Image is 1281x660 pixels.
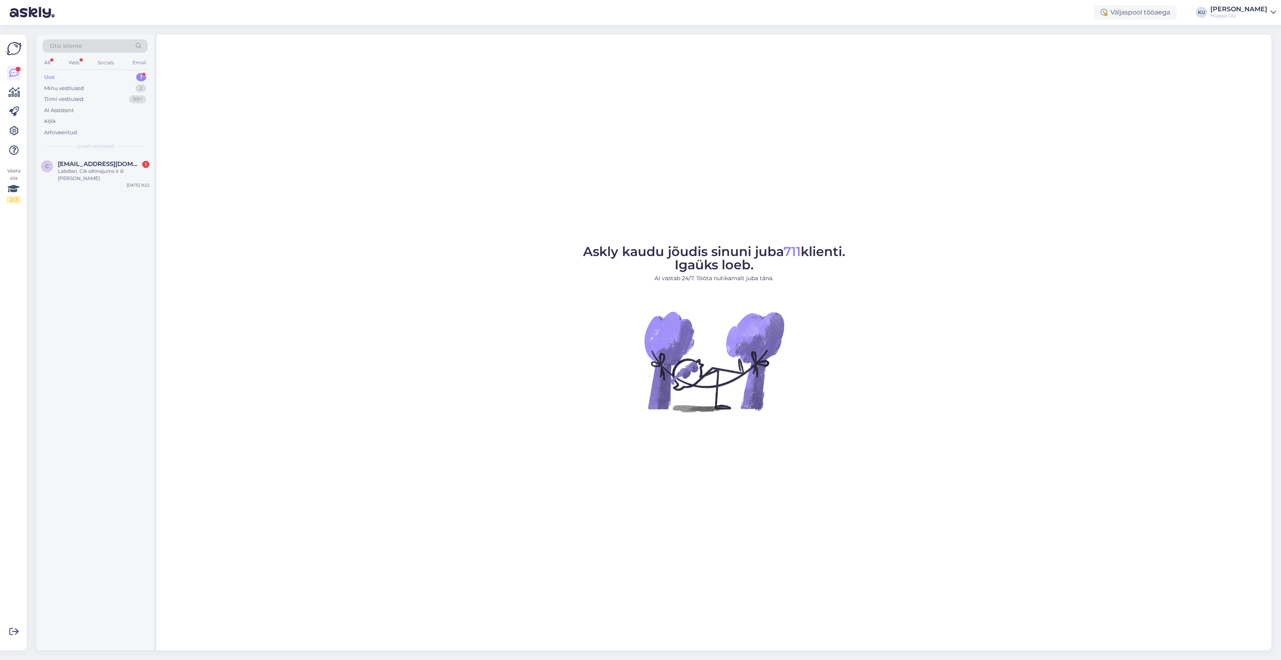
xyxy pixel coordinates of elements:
[135,84,146,92] div: 2
[44,117,56,125] div: Kõik
[44,95,84,103] div: Tiimi vestlused
[1094,5,1177,20] div: Väljaspool tööaega
[1210,6,1267,12] div: [PERSON_NAME]
[642,289,786,434] img: No Chat active
[58,160,141,168] span: ccacca@inbox.lv
[131,57,148,68] div: Email
[1210,12,1267,19] div: Huppa OÜ
[583,274,845,283] p: AI vastab 24/7. Tööta nutikamalt juba täna.
[43,57,52,68] div: All
[50,42,82,50] span: Otsi kliente
[96,57,116,68] div: Socials
[136,73,146,81] div: 1
[77,143,114,150] span: Uued vestlused
[6,167,21,203] div: Vaata siia
[6,196,21,203] div: 2 / 3
[142,161,149,168] div: 1
[783,244,801,259] span: 711
[6,41,22,56] img: Askly Logo
[44,73,55,81] div: Uus
[45,163,49,169] span: c
[126,182,149,188] div: [DATE] 9:22
[44,129,77,137] div: Arhiveeritud
[583,244,845,273] span: Askly kaudu jõudis sinuni juba klienti. Igaüks loeb.
[129,95,146,103] div: 99+
[1196,7,1207,18] div: KU
[44,84,84,92] div: Minu vestlused
[58,168,149,182] div: Labdien. Cik siltinajums ir šī [PERSON_NAME]
[44,107,74,115] div: AI Assistent
[67,57,81,68] div: Web
[1210,6,1276,19] a: [PERSON_NAME]Huppa OÜ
